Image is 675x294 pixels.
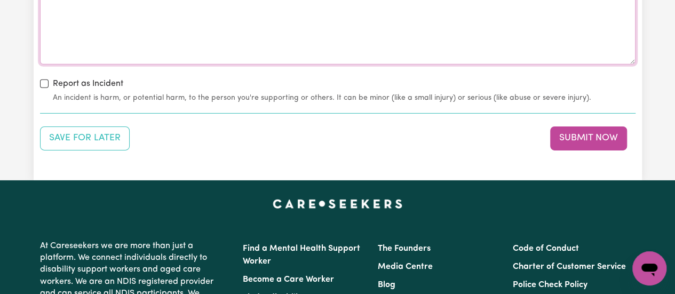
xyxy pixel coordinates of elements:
small: An incident is harm, or potential harm, to the person you're supporting or others. It can be mino... [53,92,636,104]
iframe: Button to launch messaging window, conversation in progress [632,251,666,285]
a: The Founders [378,244,431,253]
a: Charter of Customer Service [513,263,626,271]
a: Media Centre [378,263,433,271]
label: Report as Incident [53,77,123,90]
a: Code of Conduct [513,244,579,253]
a: Careseekers home page [273,200,402,208]
button: Submit your job report [550,126,627,150]
a: Become a Care Worker [243,275,334,284]
a: Police Check Policy [513,281,587,289]
button: Save your job report [40,126,130,150]
a: Find a Mental Health Support Worker [243,244,360,266]
a: Blog [378,281,395,289]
